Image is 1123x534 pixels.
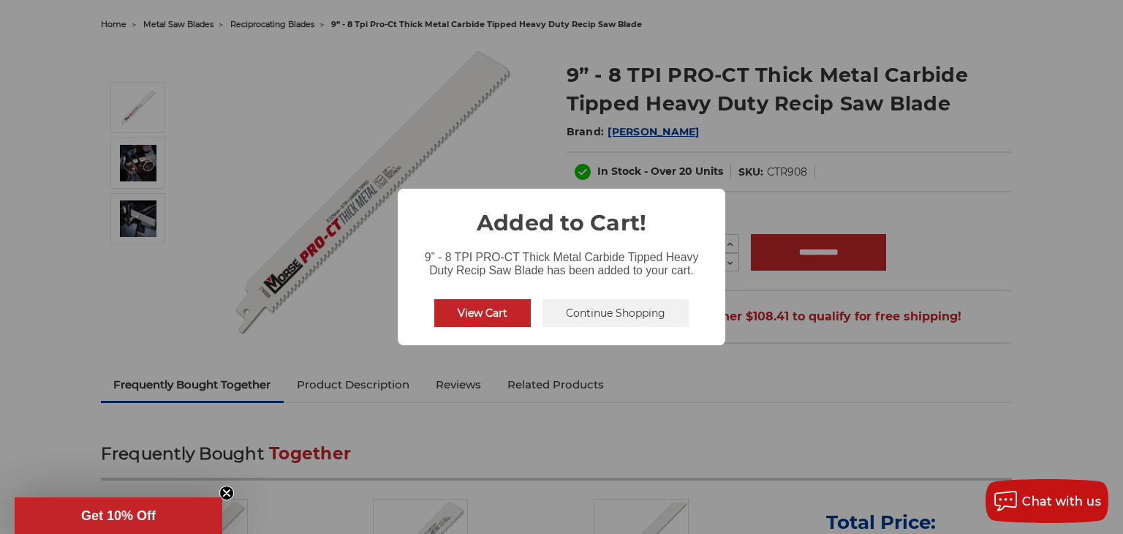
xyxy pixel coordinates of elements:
[398,189,725,239] h2: Added to Cart!
[219,486,234,500] button: Close teaser
[81,508,156,523] span: Get 10% Off
[542,299,689,327] button: Continue Shopping
[398,239,725,280] div: 9” - 8 TPI PRO-CT Thick Metal Carbide Tipped Heavy Duty Recip Saw Blade has been added to your cart.
[434,299,531,327] button: View Cart
[986,479,1108,523] button: Chat with us
[1022,494,1101,508] span: Chat with us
